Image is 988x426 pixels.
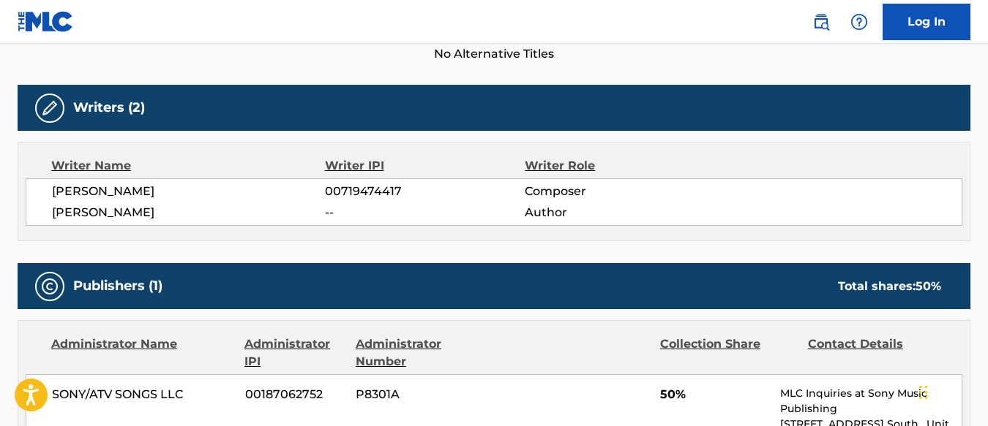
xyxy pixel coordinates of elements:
[52,386,234,403] span: SONY/ATV SONGS LLC
[73,278,162,294] h5: Publishers (1)
[52,183,325,200] span: [PERSON_NAME]
[808,335,945,370] div: Contact Details
[660,386,769,403] span: 50%
[807,7,836,37] a: Public Search
[812,13,830,31] img: search
[73,99,145,116] h5: Writers (2)
[356,386,492,403] span: P8301A
[52,204,325,221] span: [PERSON_NAME]
[18,45,970,63] span: No Alternative Titles
[245,386,345,403] span: 00187062752
[41,278,59,295] img: Publishers
[525,157,707,175] div: Writer Role
[18,11,74,32] img: MLC Logo
[915,356,988,426] iframe: Chat Widget
[325,157,525,175] div: Writer IPI
[41,99,59,117] img: Writers
[51,157,325,175] div: Writer Name
[838,278,941,295] div: Total shares:
[325,183,525,200] span: 00719474417
[51,335,233,370] div: Administrator Name
[780,386,962,417] p: MLC Inquiries at Sony Music Publishing
[244,335,345,370] div: Administrator IPI
[525,183,707,200] span: Composer
[356,335,493,370] div: Administrator Number
[845,7,874,37] div: Help
[916,279,941,293] span: 50 %
[919,370,928,414] div: Drag
[883,4,970,40] a: Log In
[325,204,525,221] span: --
[850,13,868,31] img: help
[660,335,797,370] div: Collection Share
[525,204,707,221] span: Author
